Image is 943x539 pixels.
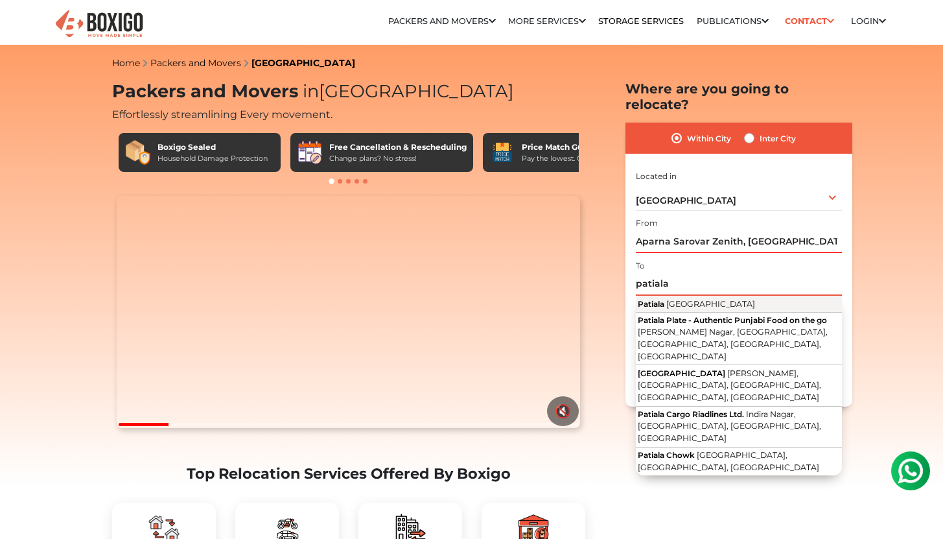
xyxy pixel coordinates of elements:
[638,409,744,419] span: Patiala Cargo Riadlines Ltd.
[636,296,842,313] button: Patiala [GEOGRAPHIC_DATA]
[638,409,821,443] span: Indira Nagar, [GEOGRAPHIC_DATA], [GEOGRAPHIC_DATA], [GEOGRAPHIC_DATA]
[522,141,620,153] div: Price Match Guarantee
[598,16,684,26] a: Storage Services
[638,327,828,361] span: [PERSON_NAME] Nagar, [GEOGRAPHIC_DATA], [GEOGRAPHIC_DATA], [GEOGRAPHIC_DATA], [GEOGRAPHIC_DATA]
[125,139,151,165] img: Boxigo Sealed
[666,299,755,309] span: [GEOGRAPHIC_DATA]
[388,16,496,26] a: Packers and Movers
[638,299,664,309] span: Patiala
[157,141,268,153] div: Boxigo Sealed
[638,368,725,378] span: [GEOGRAPHIC_DATA]
[508,16,586,26] a: More services
[636,365,842,406] button: [GEOGRAPHIC_DATA] [PERSON_NAME], [GEOGRAPHIC_DATA], [GEOGRAPHIC_DATA], [GEOGRAPHIC_DATA], [GEOGRA...
[638,315,827,325] span: Patiala Plate - Authentic Punjabi Food on the go
[636,230,842,253] input: Select Building or Nearest Landmark
[150,57,241,69] a: Packers and Movers
[329,141,467,153] div: Free Cancellation & Rescheduling
[303,80,319,102] span: in
[489,139,515,165] img: Price Match Guarantee
[54,8,145,40] img: Boxigo
[636,273,842,296] input: Select Building or Nearest Landmark
[781,11,839,31] a: Contact
[112,81,585,102] h1: Packers and Movers
[638,450,695,460] span: Patiala Chowk
[636,448,842,476] button: Patiala Chowk [GEOGRAPHIC_DATA], [GEOGRAPHIC_DATA], [GEOGRAPHIC_DATA]
[547,396,579,426] button: 🔇
[851,16,886,26] a: Login
[625,81,852,112] h2: Where are you going to relocate?
[636,171,677,182] label: Located in
[638,450,819,472] span: [GEOGRAPHIC_DATA], [GEOGRAPHIC_DATA], [GEOGRAPHIC_DATA]
[636,313,842,365] button: Patiala Plate - Authentic Punjabi Food on the go [PERSON_NAME] Nagar, [GEOGRAPHIC_DATA], [GEOGRAP...
[760,130,796,146] label: Inter City
[251,57,355,69] a: [GEOGRAPHIC_DATA]
[298,80,514,102] span: [GEOGRAPHIC_DATA]
[157,153,268,164] div: Household Damage Protection
[636,407,842,448] button: Patiala Cargo Riadlines Ltd. Indira Nagar, [GEOGRAPHIC_DATA], [GEOGRAPHIC_DATA], [GEOGRAPHIC_DATA]
[112,465,585,483] h2: Top Relocation Services Offered By Boxigo
[636,217,658,229] label: From
[687,130,731,146] label: Within City
[297,139,323,165] img: Free Cancellation & Rescheduling
[112,57,140,69] a: Home
[697,16,769,26] a: Publications
[636,260,645,272] label: To
[112,108,332,121] span: Effortlessly streamlining Every movement.
[117,196,580,428] video: Your browser does not support the video tag.
[638,368,821,402] span: [PERSON_NAME], [GEOGRAPHIC_DATA], [GEOGRAPHIC_DATA], [GEOGRAPHIC_DATA], [GEOGRAPHIC_DATA]
[636,195,736,206] span: [GEOGRAPHIC_DATA]
[13,13,39,39] img: whatsapp-icon.svg
[522,153,620,164] div: Pay the lowest. Guaranteed!
[329,153,467,164] div: Change plans? No stress!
